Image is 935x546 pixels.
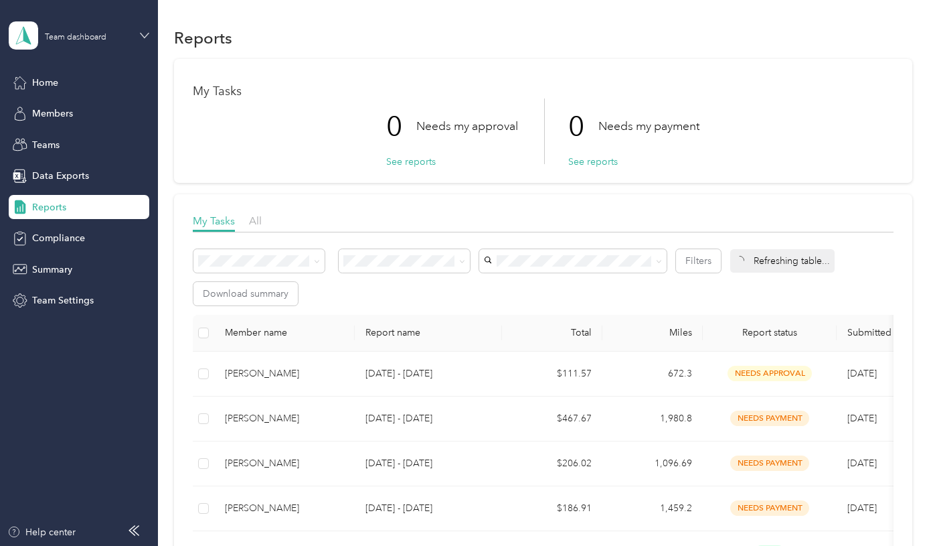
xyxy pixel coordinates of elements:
[730,249,835,273] div: Refreshing table...
[32,107,73,121] span: Members
[365,456,491,471] p: [DATE] - [DATE]
[365,411,491,426] p: [DATE] - [DATE]
[249,214,262,227] span: All
[32,293,94,308] span: Team Settings
[847,458,877,469] span: [DATE]
[32,76,58,90] span: Home
[730,411,809,426] span: needs payment
[502,441,602,486] td: $206.02
[7,525,76,539] button: Help center
[602,352,703,397] td: 672.3
[847,502,877,514] span: [DATE]
[416,118,518,135] p: Needs my approval
[502,352,602,397] td: $111.57
[568,98,598,155] p: 0
[568,155,618,169] button: See reports
[365,366,491,381] p: [DATE] - [DATE]
[598,118,699,135] p: Needs my payment
[602,486,703,531] td: 1,459.2
[193,214,235,227] span: My Tasks
[728,366,812,381] span: needs approval
[847,413,877,424] span: [DATE]
[676,249,721,273] button: Filters
[386,98,416,155] p: 0
[602,397,703,441] td: 1,980.8
[365,501,491,516] p: [DATE] - [DATE]
[355,315,502,352] th: Report name
[45,33,106,42] div: Team dashboard
[225,327,344,338] div: Member name
[214,315,355,352] th: Member name
[225,456,344,471] div: [PERSON_NAME]
[193,84,893,98] h1: My Tasks
[32,231,85,245] span: Compliance
[32,138,60,152] span: Teams
[860,471,935,546] iframe: Everlance-gr Chat Button Frame
[502,486,602,531] td: $186.91
[730,500,809,516] span: needs payment
[847,368,877,379] span: [DATE]
[174,31,232,45] h1: Reports
[225,366,344,381] div: [PERSON_NAME]
[225,501,344,516] div: [PERSON_NAME]
[386,155,436,169] button: See reports
[193,282,298,305] button: Download summary
[513,327,592,338] div: Total
[713,327,826,338] span: Report status
[32,200,66,214] span: Reports
[730,456,809,471] span: needs payment
[225,411,344,426] div: [PERSON_NAME]
[32,263,72,277] span: Summary
[502,397,602,441] td: $467.67
[602,441,703,486] td: 1,096.69
[32,169,89,183] span: Data Exports
[613,327,692,338] div: Miles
